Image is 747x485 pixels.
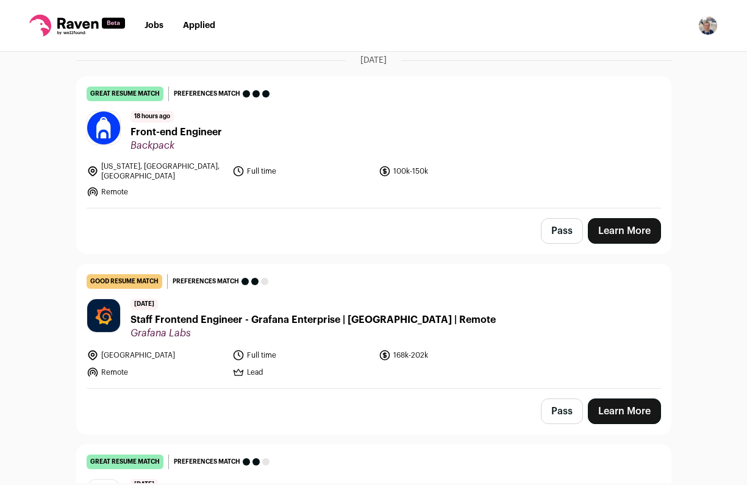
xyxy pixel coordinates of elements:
a: great resume match Preferences match 18 hours ago Front-end Engineer Backpack [US_STATE], [GEOGRA... [77,77,671,208]
div: good resume match [87,274,162,289]
li: 168k-202k [379,349,518,361]
img: 7117001-medium_jpg [698,16,718,35]
li: Remote [87,186,226,198]
button: Pass [541,398,583,424]
div: great resume match [87,455,163,469]
li: Full time [232,349,371,361]
span: Staff Frontend Engineer - Grafana Enterprise | [GEOGRAPHIC_DATA] | Remote [130,313,496,327]
span: Grafana Labs [130,327,496,339]
a: good resume match Preferences match [DATE] Staff Frontend Engineer - Grafana Enterprise | [GEOGRA... [77,264,671,388]
a: Applied [183,21,215,30]
img: 5bd66c6a0dae0b76368f98f4b36bbd5c4e61d771cd1b227cbab099c68536453e.jpg [87,112,120,144]
li: Lead [232,366,371,378]
img: 21f8108c1379f438a9e437655320112b65e2fa2a1e81b6a9fc793ac4adf17025.jpg [87,299,120,332]
button: Open dropdown [698,16,718,35]
span: Preferences match [173,275,239,288]
span: Backpack [130,140,222,152]
a: Learn More [588,218,661,244]
li: Remote [87,366,226,378]
span: Preferences match [174,456,240,468]
a: Learn More [588,398,661,424]
li: [US_STATE], [GEOGRAPHIC_DATA], [GEOGRAPHIC_DATA] [87,161,226,181]
span: 18 hours ago [130,111,174,122]
div: great resume match [87,87,163,101]
span: Front-end Engineer [130,125,222,140]
span: Preferences match [174,88,240,100]
li: 100k-150k [379,161,518,181]
button: Pass [541,218,583,244]
li: [GEOGRAPHIC_DATA] [87,349,226,361]
span: [DATE] [360,54,387,66]
span: [DATE] [130,299,158,310]
a: Jobs [145,21,163,30]
li: Full time [232,161,371,181]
